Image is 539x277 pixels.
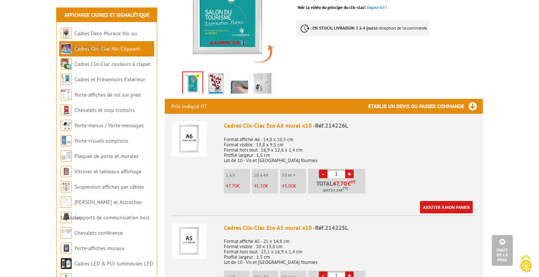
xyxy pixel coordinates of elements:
p: 50 et + [282,173,306,178]
sup: HT [351,179,356,185]
img: Cadres Deco Muraux Alu ou Bois [61,28,72,39]
sup: TTC [343,186,348,191]
a: Cadres Deco Muraux Alu ou [GEOGRAPHIC_DATA] [61,30,137,52]
img: porte_affiches_214002_214003_sans_affiche_demo_plexi.jpg [230,73,248,96]
a: Plaques de porte et murales [74,153,138,159]
div: Cadres Clic-Clac Eco A5 mural x10 - [224,223,476,232]
p: € [226,183,250,189]
p: € [282,183,306,189]
img: Porte-visuels comptoirs [61,135,72,146]
img: cadre_clic_clac_214226.jpg [253,73,271,96]
p: 10 à 49 [254,173,278,178]
a: + [345,170,354,178]
a: Supports de communication bois [74,214,150,221]
a: Chevalets et stop trottoirs [74,107,135,113]
p: € [254,183,278,189]
a: Cadres Clic-Clac couleurs à clapet [74,61,150,67]
span: 57,24 [331,188,341,194]
img: Cadres Clic-Clac Eco A6 mural x10 [171,121,207,156]
a: - [319,170,328,178]
div: Cadres Clic-Clac Eco A6 mural x10 - [224,121,476,130]
p: Prix indiqué HT [171,99,207,114]
p: Format affiche A5 - 21 x 14,8 cm Format visible : 20 x 13,8 cm Format hors tout : 23,1 x 16,9 x 1... [224,234,476,265]
a: Porte-affiches de sol sur pied [74,91,140,98]
a: Suspension affiches par câbles [74,183,144,190]
img: Cookies (fenêtre modale) [517,255,535,273]
span: Soit € [323,188,348,194]
a: Porte-menus / Porte-messages [74,122,144,129]
img: Cadres LED & PLV lumineuses LED [61,258,72,269]
a: Affichage Cadres et Signalétique [64,12,149,18]
a: Voir la vidéo du principe du clic-clacCliquez-ici ! [298,4,387,10]
img: Chevalets et stop trottoirs [61,104,72,116]
a: [PERSON_NAME] et Accroches tableaux [61,199,142,221]
a: Porte-visuels comptoirs [74,137,128,144]
p: 1 à 9 [226,173,250,178]
img: principe_clic_clac_demo.gif [207,73,225,96]
span: € [347,180,351,186]
img: lot_de_10_cadres_clic-clac_eco_a4_mural__214224l.jpg [183,72,202,95]
img: Porte-menus / Porte-messages [61,120,72,131]
h3: Etablir un devis ou passer commande [368,99,483,114]
img: Cadres et Présentoirs Extérieur [61,74,72,85]
span: 45,30 [254,183,265,189]
span: 47,70 [226,183,237,189]
span: Réf.214226L [315,122,348,129]
span: 47,70 [333,180,347,186]
a: Cadres et Présentoirs Extérieur [74,76,145,83]
a: Porte-affiches muraux [74,245,124,252]
img: Cadres Clic-Clac couleurs à clapet [61,58,72,70]
p: à réception de la commande [296,20,429,36]
a: Ajouter à mon panier [420,201,473,213]
p: Format affiche A6 - 14,8 x 10,5 cm Format visible : 13,8 x 9,5 cm Format hors tout : 16,9 x 12,6 ... [224,132,476,163]
p: Total [310,180,365,194]
a: Vitrines et tableaux affichage [74,168,141,175]
img: Porte-affiches de sol sur pied [61,89,72,100]
a: Haut de la page [492,235,513,266]
span: 43,00 [282,183,293,189]
span: Voir la vidéo du principe du clic-clac [298,4,365,10]
img: Porte-affiches muraux [61,243,72,254]
a: Cadres Clic-Clac Alu Clippant [74,45,140,52]
img: Plaques de porte et murales [61,150,72,162]
strong: EN STOCK, LIVRAISON 3 à 4 jours [313,25,375,31]
img: Cimaises et Accroches tableaux [61,197,72,208]
button: Cookies (fenêtre modale) [513,252,539,277]
a: Chevalets conférence [74,229,123,236]
span: Réf.214225L [315,224,348,231]
img: Chevalets conférence [61,227,72,238]
img: Suspension affiches par câbles [61,181,72,192]
img: Vitrines et tableaux affichage [61,166,72,177]
a: Cadres LED & PLV lumineuses LED [74,260,153,267]
img: Cadres Clic-Clac Eco A5 mural x10 [171,223,207,259]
